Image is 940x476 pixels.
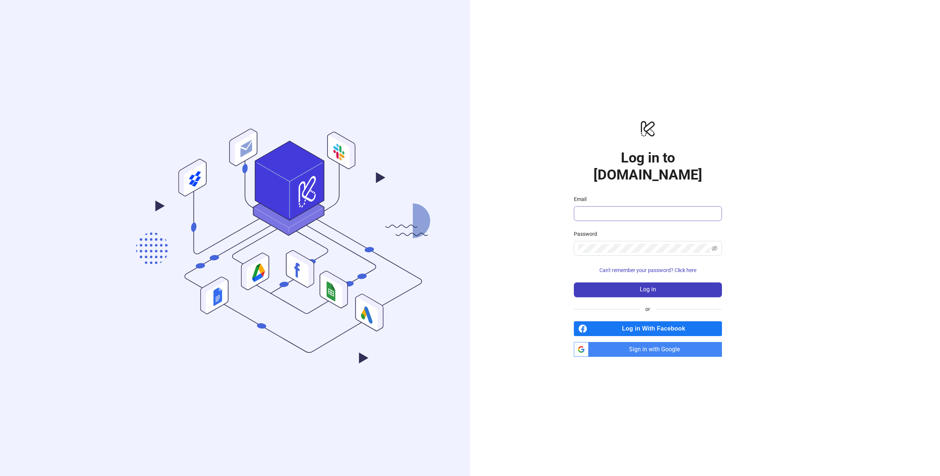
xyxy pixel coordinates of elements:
span: Log in With Facebook [590,321,722,336]
h1: Log in to [DOMAIN_NAME] [574,149,722,183]
span: Log in [640,286,656,293]
span: eye-invisible [712,245,717,251]
a: Can't remember your password? Click here [574,267,722,273]
input: Email [578,209,716,218]
label: Password [574,230,602,238]
button: Log in [574,282,722,297]
button: Can't remember your password? Click here [574,265,722,276]
a: Log in With Facebook [574,321,722,336]
span: Sign in with Google [592,342,722,357]
input: Password [578,244,710,253]
label: Email [574,195,591,203]
span: or [639,305,656,313]
a: Sign in with Google [574,342,722,357]
span: Can't remember your password? Click here [599,267,696,273]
